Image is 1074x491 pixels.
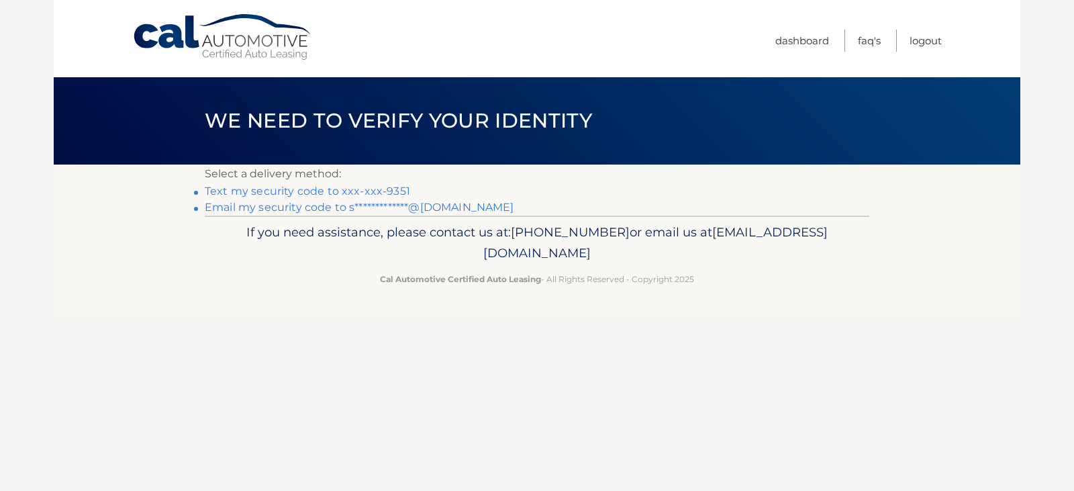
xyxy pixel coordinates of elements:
[380,274,541,284] strong: Cal Automotive Certified Auto Leasing
[205,108,592,133] span: We need to verify your identity
[858,30,881,52] a: FAQ's
[511,224,630,240] span: [PHONE_NUMBER]
[213,272,861,286] p: - All Rights Reserved - Copyright 2025
[910,30,942,52] a: Logout
[213,222,861,265] p: If you need assistance, please contact us at: or email us at
[205,165,869,183] p: Select a delivery method:
[132,13,313,61] a: Cal Automotive
[775,30,829,52] a: Dashboard
[205,185,410,197] a: Text my security code to xxx-xxx-9351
